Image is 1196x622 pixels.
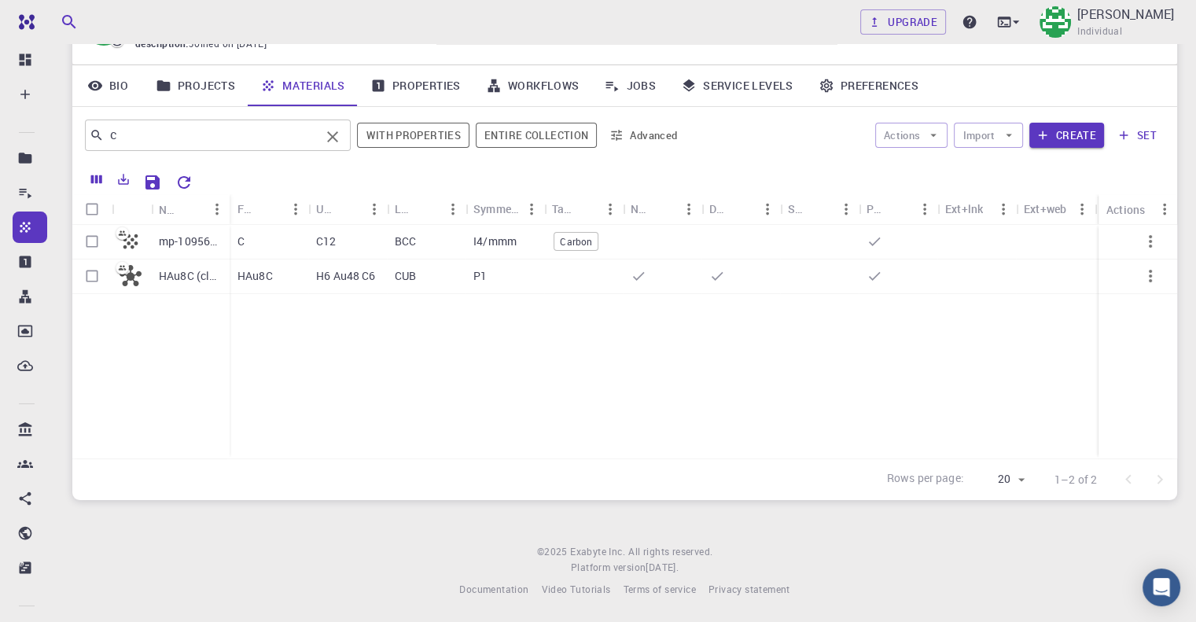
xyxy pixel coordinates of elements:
a: Upgrade [860,9,946,35]
button: Sort [730,197,755,222]
button: With properties [357,123,469,148]
p: HAu8C [237,268,273,284]
p: 1–2 of 2 [1054,472,1097,488]
p: HAu8C (clone) [159,268,222,284]
a: Preferences [806,65,931,106]
button: Export [110,167,137,192]
div: Shared [788,193,808,224]
div: Non-periodic [623,193,701,224]
span: [DATE] . [646,561,679,573]
div: Name [151,194,230,225]
button: Menu [1152,197,1177,222]
button: Sort [651,197,676,222]
div: Unit Cell Formula [316,193,337,224]
button: Menu [834,197,859,222]
span: Documentation [459,583,528,595]
span: description : [135,36,189,52]
span: Support [31,11,88,25]
p: H6 Au48 C6 [316,268,376,284]
a: Jobs [591,65,668,106]
div: Formula [230,193,308,224]
button: Sort [572,197,598,222]
a: Video Tutorials [541,582,610,598]
p: CUB [395,268,416,284]
span: Exabyte Inc. [570,545,625,558]
span: Platform version [571,560,646,576]
span: Privacy statement [708,583,790,595]
div: Name [159,194,179,225]
a: Projects [143,65,248,106]
a: Properties [358,65,473,106]
button: Menu [755,197,780,222]
p: P1 [473,268,487,284]
span: Joined on [DATE] [189,36,267,52]
button: Menu [519,197,544,222]
a: Terms of service [623,582,695,598]
div: Shared [780,193,859,224]
p: mp-1095633 [159,234,222,249]
button: Create [1029,123,1104,148]
a: Service Levels [668,65,806,106]
span: Video Tutorials [541,583,610,595]
p: BCC [395,234,416,249]
img: Mary Quenie Velasco [1040,6,1071,38]
div: Open Intercom Messenger [1143,569,1180,606]
img: logo [13,14,35,30]
button: Sort [258,197,283,222]
div: Symmetry [473,193,519,224]
a: Materials [248,65,358,106]
button: Columns [83,167,110,192]
span: Show only materials with calculated properties [357,123,469,148]
span: Terms of service [623,583,695,595]
span: © 2025 [537,544,570,560]
button: Clear [320,124,345,149]
div: Icon [112,194,151,225]
button: Menu [1069,197,1095,222]
div: Default [709,193,730,224]
button: Sort [179,197,204,222]
button: Menu [362,197,387,222]
button: Menu [912,197,937,222]
a: [DATE]. [646,560,679,576]
div: Unit Cell Formula [308,193,387,224]
div: Symmetry [466,193,544,224]
div: Ext+lnk [937,193,1016,224]
div: Ext+web [1024,193,1066,224]
span: All rights reserved. [628,544,712,560]
button: Import [954,123,1022,148]
p: I4/mmm [473,234,517,249]
a: Documentation [459,582,528,598]
a: Exabyte Inc. [570,544,625,560]
div: Actions [1098,194,1177,225]
span: Individual [1077,24,1122,39]
button: Menu [991,197,1016,222]
button: Sort [337,197,362,222]
div: Lattice [395,193,415,224]
div: Formula [237,193,258,224]
button: Sort [415,197,440,222]
a: Workflows [473,65,592,106]
button: Sort [808,197,834,222]
p: [PERSON_NAME] [1077,5,1174,24]
div: Ext+web [1016,193,1095,224]
a: Bio [72,65,143,106]
div: Lattice [387,193,466,224]
button: Save Explorer Settings [137,167,168,198]
button: Menu [204,197,230,222]
div: Ext+lnk [945,193,983,224]
button: Menu [676,197,701,222]
span: Filter throughout whole library including sets (folders) [476,123,597,148]
button: Reset Explorer Settings [168,167,200,198]
button: set [1110,123,1165,148]
a: Privacy statement [708,582,790,598]
p: C [237,234,245,249]
p: C12 [316,234,336,249]
button: Menu [440,197,466,222]
button: Menu [598,197,623,222]
div: Public [859,193,937,224]
button: Sort [887,197,912,222]
p: Rows per page: [887,470,964,488]
div: Non-periodic [631,193,651,224]
div: Tags [552,193,572,224]
div: Tags [544,193,623,224]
